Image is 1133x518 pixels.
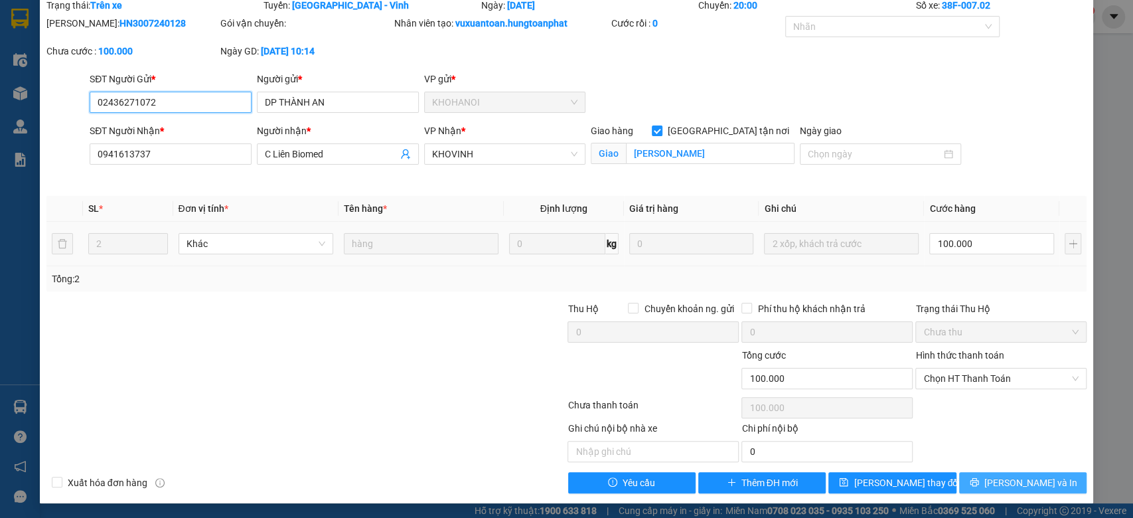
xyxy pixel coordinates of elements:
[828,472,956,493] button: save[PERSON_NAME] thay đổi
[808,147,942,161] input: Ngày giao
[764,233,919,254] input: Ghi Chú
[400,149,411,159] span: user-add
[220,16,392,31] div: Gói vận chuyển:
[929,203,975,214] span: Cước hàng
[970,477,979,488] span: printer
[741,350,785,361] span: Tổng cước
[567,398,741,421] div: Chưa thanh toán
[591,143,626,164] span: Giao
[155,478,165,487] span: info-circle
[662,124,794,138] span: [GEOGRAPHIC_DATA] tận nơi
[959,472,1087,493] button: printer[PERSON_NAME] và In
[652,18,658,29] b: 0
[179,203,228,214] span: Đơn vị tính
[639,302,739,316] span: Chuyển khoản ng. gửi
[432,92,578,112] span: KHOHANOI
[394,16,609,31] div: Nhân viên tạo:
[187,234,325,254] span: Khác
[567,441,739,462] input: Nhập ghi chú
[568,472,696,493] button: exclamation-circleYêu cầu
[261,46,315,56] b: [DATE] 10:14
[741,421,913,441] div: Chi phí nội bộ
[591,126,633,136] span: Giao hàng
[424,126,461,136] span: VP Nhận
[46,16,218,31] div: [PERSON_NAME]:
[759,196,924,222] th: Ghi chú
[752,302,870,316] span: Phí thu hộ khách nhận trả
[119,18,186,29] b: HN3007240128
[923,322,1079,342] span: Chưa thu
[741,475,798,490] span: Thêm ĐH mới
[220,44,392,58] div: Ngày GD:
[854,475,960,490] span: [PERSON_NAME] thay đổi
[923,369,1079,388] span: Chọn HT Thanh Toán
[608,477,617,488] span: exclamation-circle
[344,203,387,214] span: Tên hàng
[88,203,99,214] span: SL
[727,477,736,488] span: plus
[98,46,133,56] b: 100.000
[344,233,498,254] input: VD: Bàn, Ghế
[611,16,783,31] div: Cước rồi :
[605,233,619,254] span: kg
[52,272,438,286] div: Tổng: 2
[629,203,678,214] span: Giá trị hàng
[540,203,587,214] span: Định lượng
[629,233,754,254] input: 0
[984,475,1077,490] span: [PERSON_NAME] và In
[455,18,567,29] b: vuxuantoan.hungtoanphat
[698,472,826,493] button: plusThêm ĐH mới
[626,143,794,164] input: Giao tận nơi
[915,302,1087,316] div: Trạng thái Thu Hộ
[424,72,586,86] div: VP gửi
[567,303,598,314] span: Thu Hộ
[90,72,252,86] div: SĐT Người Gửi
[90,124,252,138] div: SĐT Người Nhận
[623,475,655,490] span: Yêu cầu
[915,350,1004,361] label: Hình thức thanh toán
[432,144,578,164] span: KHOVINH
[257,72,419,86] div: Người gửi
[46,44,218,58] div: Chưa cước :
[257,124,419,138] div: Người nhận
[1065,233,1081,254] button: plus
[839,477,848,488] span: save
[800,126,842,136] label: Ngày giao
[567,421,739,441] div: Ghi chú nội bộ nhà xe
[62,475,153,490] span: Xuất hóa đơn hàng
[52,233,73,254] button: delete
